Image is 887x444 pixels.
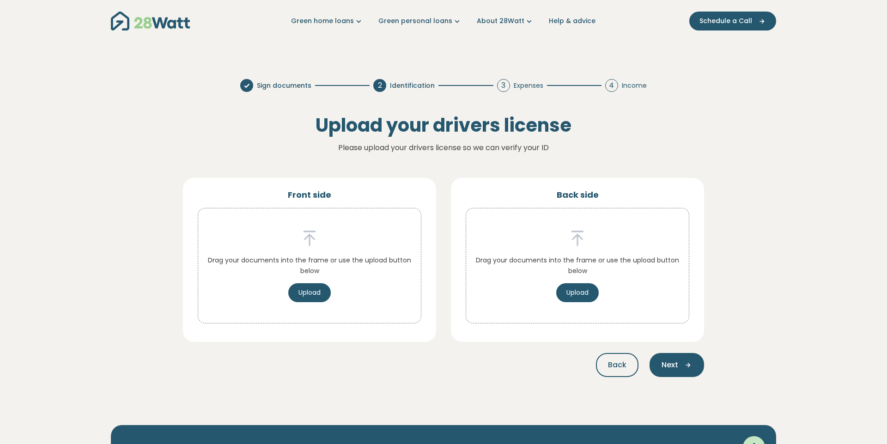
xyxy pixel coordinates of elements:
button: Upload [556,283,599,302]
p: Drag your documents into the frame or use the upload button below [474,255,681,276]
button: Back [596,353,638,377]
span: Back [608,359,626,371]
a: About 28Watt [477,16,534,26]
span: Sign documents [257,81,311,91]
a: Green personal loans [378,16,462,26]
button: Upload [288,283,331,302]
div: 3 [497,79,510,92]
span: Income [622,81,647,91]
p: Please upload your drivers license so we can verify your ID [166,142,721,154]
span: Expenses [514,81,543,91]
a: Green home loans [291,16,364,26]
div: 2 [373,79,386,92]
iframe: Chat Widget [841,400,887,444]
span: Schedule a Call [699,16,752,26]
h5: Front side [194,189,425,201]
img: 28Watt [111,12,190,30]
a: Help & advice [549,16,595,26]
span: Identification [390,81,435,91]
button: Next [650,353,704,377]
nav: Main navigation [111,9,776,33]
p: Drag your documents into the frame or use the upload button below [206,255,413,276]
button: Schedule a Call [689,12,776,30]
h5: Back side [462,189,693,201]
h1: Upload your drivers license [133,114,754,136]
span: Next [662,359,678,371]
div: 4 [605,79,618,92]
